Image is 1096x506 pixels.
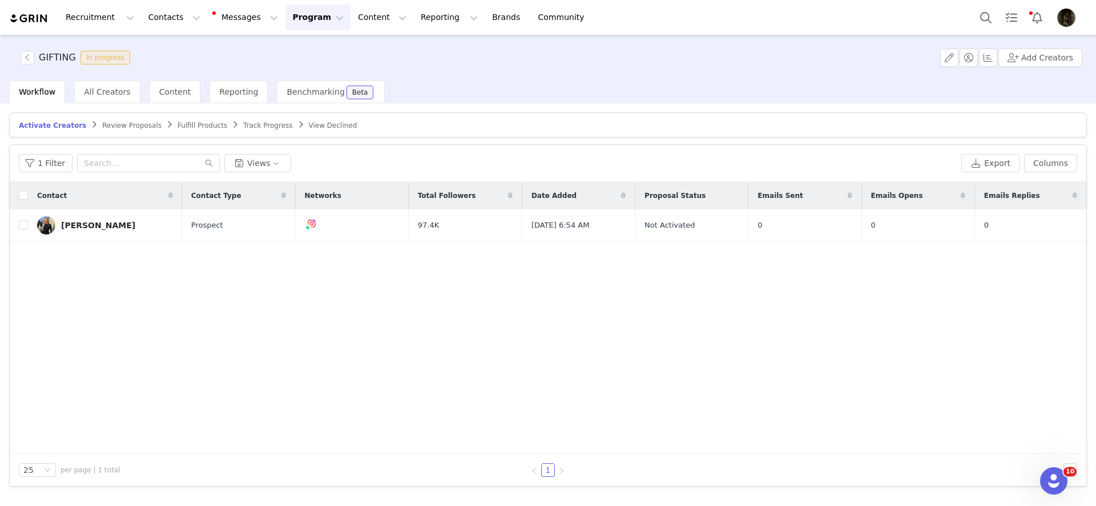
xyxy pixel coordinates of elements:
[37,216,173,234] a: [PERSON_NAME]
[542,464,554,476] a: 1
[219,87,258,96] span: Reporting
[644,220,695,231] span: Not Activated
[19,87,55,96] span: Workflow
[1057,9,1075,27] img: 8061d0c3-a1ba-481f-a335-54d78ee405e2.jpg
[973,5,998,30] button: Search
[984,220,989,231] span: 0
[159,87,191,96] span: Content
[352,89,368,96] div: Beta
[998,48,1082,67] button: Add Creators
[757,220,762,231] span: 0
[61,465,120,475] span: per page | 1 total
[77,154,220,172] input: Search...
[418,191,476,201] span: Total Followers
[531,220,590,231] span: [DATE] 6:54 AM
[1024,154,1077,172] button: Columns
[1063,467,1077,476] span: 10
[19,154,72,172] button: 1 Filter
[531,467,538,474] i: icon: left
[418,220,439,231] span: 97.4K
[102,122,162,129] span: Review Proposals
[309,122,357,129] span: View Declined
[527,463,541,477] li: Previous Page
[205,159,213,167] i: icon: search
[999,5,1024,30] a: Tasks
[541,463,555,477] li: 1
[984,191,1040,201] span: Emails Replies
[1050,9,1087,27] button: Profile
[351,5,413,30] button: Content
[531,5,597,30] a: Community
[961,154,1020,172] button: Export
[61,221,135,230] div: [PERSON_NAME]
[9,13,49,24] img: grin logo
[178,122,227,129] span: Fulfill Products
[287,87,344,96] span: Benchmarking
[307,219,316,228] img: instagram.svg
[224,154,291,172] button: Views
[59,5,141,30] button: Recruitment
[558,467,565,474] i: icon: right
[871,220,876,231] span: 0
[84,87,130,96] span: All Creators
[285,5,350,30] button: Program
[555,463,569,477] li: Next Page
[19,122,86,129] span: Activate Creators
[191,191,241,201] span: Contact Type
[208,5,285,30] button: Messages
[871,191,923,201] span: Emails Opens
[80,51,130,64] span: In progress
[243,122,292,129] span: Track Progress
[485,5,530,30] a: Brands
[1040,467,1067,495] iframe: Intercom live chat
[1025,5,1050,30] button: Notifications
[39,51,76,64] h3: GIFTING
[414,5,485,30] button: Reporting
[44,467,51,475] i: icon: down
[531,191,577,201] span: Date Added
[23,464,34,476] div: 25
[37,191,67,201] span: Contact
[191,220,223,231] span: Prospect
[142,5,207,30] button: Contacts
[305,191,341,201] span: Networks
[21,51,135,64] span: [object Object]
[757,191,803,201] span: Emails Sent
[37,216,55,234] img: 9f49ea52-5df3-45a3-93f6-682a36affd30.jpg
[644,191,706,201] span: Proposal Status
